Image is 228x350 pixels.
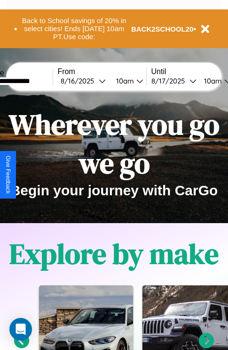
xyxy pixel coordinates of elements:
[131,25,194,33] b: BACK2SCHOOL20
[58,76,109,86] button: 8/16/2025
[17,14,131,43] button: Back to School savings of 20% in select cities! Ends [DATE] 10am PT.Use code:
[9,318,32,341] div: Open Intercom Messenger
[61,76,99,85] div: 8 / 16 / 2025
[199,76,224,85] div: 10am
[151,76,189,85] div: 8 / 17 / 2025
[109,76,146,86] button: 10am
[5,156,11,194] div: Give Feedback
[111,76,136,85] div: 10am
[58,67,146,76] label: From
[9,234,219,273] h1: Explore by make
